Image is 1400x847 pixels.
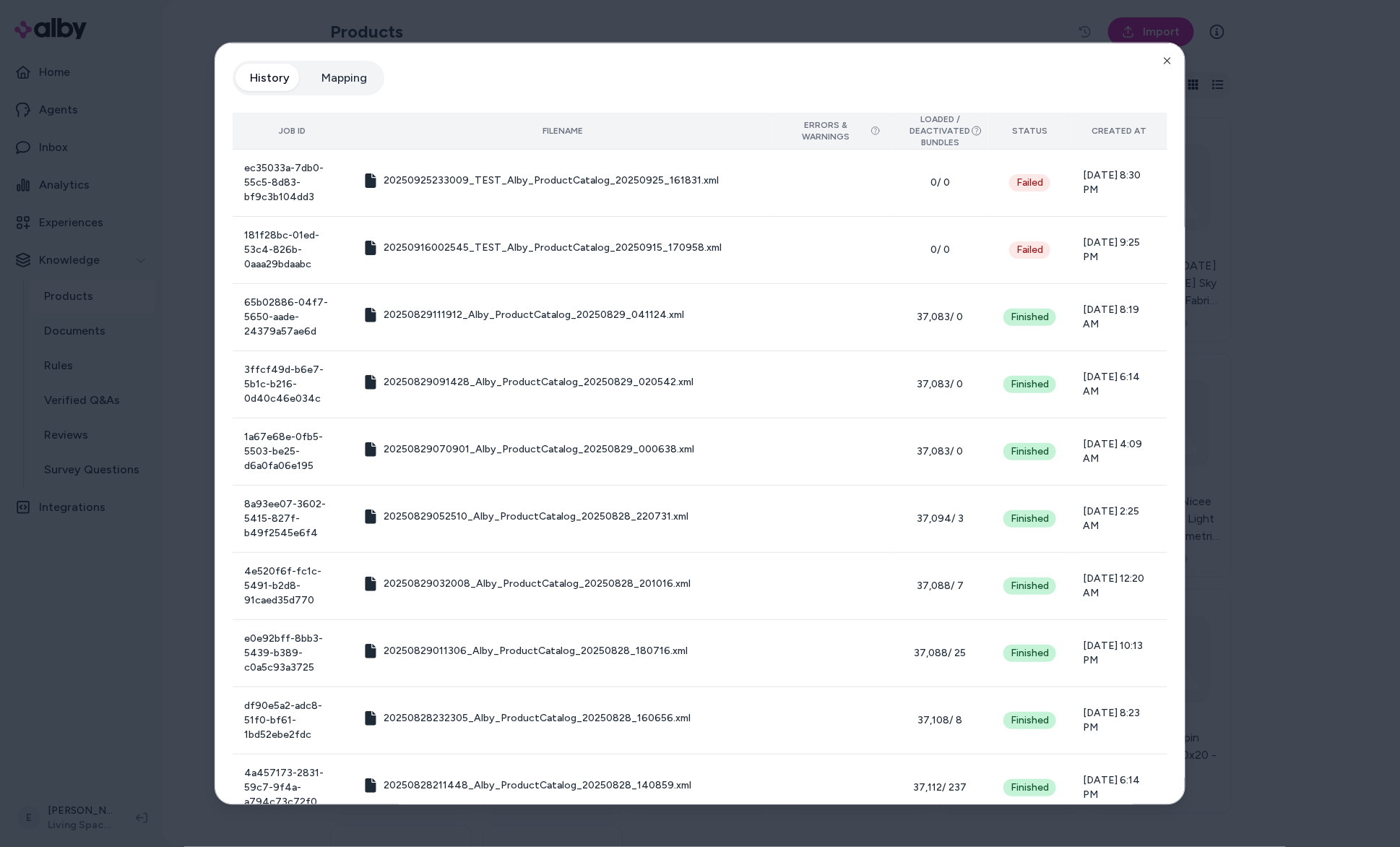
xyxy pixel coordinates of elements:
div: Finished [1003,510,1056,528]
button: Failed [1009,241,1050,259]
span: [DATE] 8:19 AM [1084,303,1156,332]
td: 4a457173-2831-59c7-9f4a-a794c73c72f0 [233,754,352,821]
span: 20250828232305_Alby_ProductCatalog_20250828_160656.xml [384,711,691,726]
div: Finished [1003,645,1056,662]
span: 0 / 0 [904,243,976,257]
span: 37,083 / 0 [904,377,976,392]
span: [DATE] 2:25 AM [1084,504,1156,533]
div: Finished [1003,577,1056,595]
span: 0 / 0 [904,176,976,190]
td: 65b02886-04f7-5650-aade-24379a57ae6d [233,283,352,351]
td: 1a67e68e-0fb5-5503-be25-d6a0fa06e195 [233,418,352,485]
span: [DATE] 10:13 PM [1084,639,1156,668]
span: 20250829032008_Alby_ProductCatalog_20250828_201016.xml [384,577,691,591]
div: Finished [1003,309,1056,326]
span: 20250916002545_TEST_Alby_ProductCatalog_20250915_170958.xml [384,241,722,255]
button: 20250829052510_Alby_ProductCatalog_20250828_220731.xml [363,510,688,524]
button: 20250829091428_Alby_ProductCatalog_20250829_020542.xml [363,375,693,390]
button: 20250829070901_Alby_ProductCatalog_20250829_000638.xml [363,442,694,457]
div: Job ID [244,125,340,137]
td: ec35033a-7db0-55c5-8d83-bf9c3b104dd3 [233,149,352,216]
div: Finished [1003,443,1056,460]
td: 181f28bc-01ed-53c4-826b-0aaa29bdaabc [233,216,352,283]
button: History [236,64,304,93]
button: Mapping [307,64,381,93]
span: 37,094 / 3 [904,512,976,526]
span: [DATE] 12:20 AM [1084,572,1156,601]
span: 20250829011306_Alby_ProductCatalog_20250828_180716.xml [384,644,688,658]
span: 20250829111912_Alby_ProductCatalog_20250829_041124.xml [384,308,684,322]
span: 37,112 / 237 [904,781,976,795]
button: Failed [1009,174,1050,192]
td: 4e520f6f-fc1c-5491-b2d8-91caed35d770 [233,552,352,619]
span: 37,088 / 25 [904,646,976,661]
span: 20250925233009_TEST_Alby_ProductCatalog_20250925_161831.xml [384,173,719,188]
button: 20250925233009_TEST_Alby_ProductCatalog_20250925_161831.xml [363,173,719,188]
span: 37,088 / 7 [904,579,976,593]
td: 8a93ee07-3602-5415-827f-b49f2545e6f4 [233,485,352,552]
span: [DATE] 9:25 PM [1084,236,1156,265]
button: Errors & Warnings [785,119,881,142]
div: Finished [1003,779,1056,796]
span: 37,083 / 0 [904,310,976,324]
td: e0e92bff-8bb3-5439-b389-c0a5c93a3725 [233,619,352,687]
div: Finished [1003,712,1056,729]
span: 37,108 / 8 [904,713,976,728]
div: Status [1000,125,1060,137]
span: 20250829091428_Alby_ProductCatalog_20250829_020542.xml [384,375,693,390]
span: 37,083 / 0 [904,444,976,459]
span: [DATE] 4:09 AM [1084,437,1156,466]
span: [DATE] 8:23 PM [1084,706,1156,735]
span: [DATE] 8:30 PM [1084,168,1156,197]
td: 3ffcf49d-b6e7-5b1c-b216-0d40c46e034c [233,351,352,418]
button: 20250829011306_Alby_ProductCatalog_20250828_180716.xml [363,644,688,658]
button: 20250829111912_Alby_ProductCatalog_20250829_041124.xml [363,308,684,322]
span: [DATE] 6:14 AM [1084,370,1156,399]
button: 20250829032008_Alby_ProductCatalog_20250828_201016.xml [363,577,691,591]
button: 20250828211448_Alby_ProductCatalog_20250828_140859.xml [363,778,691,793]
div: Created At [1084,125,1156,137]
td: df90e5a2-adc8-51f0-bf61-1bd52ebe2fdc [233,687,352,754]
span: [DATE] 6:14 PM [1084,773,1156,802]
button: 20250828232305_Alby_ProductCatalog_20250828_160656.xml [363,711,691,726]
div: Finished [1003,376,1056,393]
span: 20250829070901_Alby_ProductCatalog_20250829_000638.xml [384,442,694,457]
span: 20250828211448_Alby_ProductCatalog_20250828_140859.xml [384,778,691,793]
button: Loaded / Deactivated Bundles [904,113,976,148]
div: Filename [363,125,761,137]
span: 20250829052510_Alby_ProductCatalog_20250828_220731.xml [384,510,688,524]
button: 20250916002545_TEST_Alby_ProductCatalog_20250915_170958.xml [363,241,722,255]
